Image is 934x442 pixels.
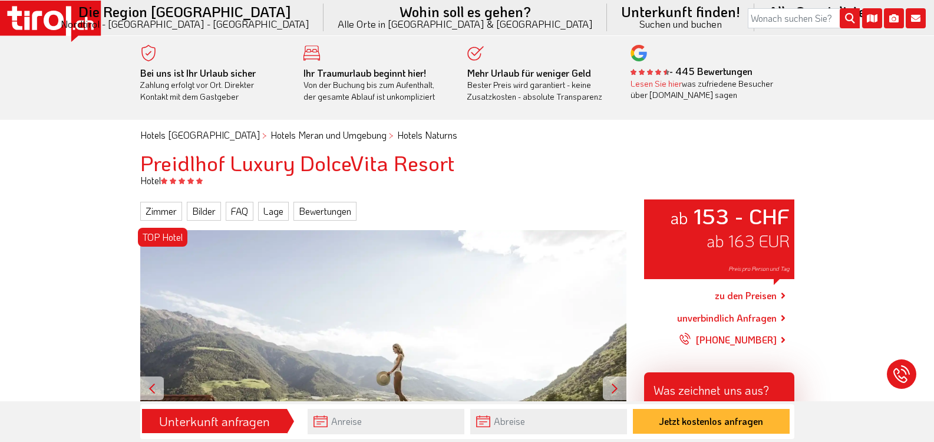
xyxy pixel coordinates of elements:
[303,67,450,103] div: Von der Buchung bis zum Aufenthalt, der gesamte Ablauf ist unkompliziert
[303,67,426,79] b: Ihr Traumurlaub beginnt hier!
[631,78,682,89] a: Lesen Sie hier
[633,409,790,434] button: Jetzt kostenlos anfragen
[187,202,221,221] a: Bilder
[715,281,777,311] a: zu den Preisen
[140,67,286,103] div: Zahlung erfolgt vor Ort. Direkter Kontakt mit dem Gastgeber
[146,411,283,431] div: Unterkunft anfragen
[631,45,647,61] img: google
[293,202,357,221] a: Bewertungen
[140,129,260,141] a: Hotels [GEOGRAPHIC_DATA]
[226,202,253,221] a: FAQ
[138,228,187,247] div: TOP Hotel
[470,409,627,434] input: Abreise
[670,207,688,228] small: ab
[694,202,790,230] strong: 153 - CHF
[621,19,740,29] small: Suchen und buchen
[644,372,794,403] div: Was zeichnet uns aus?
[631,65,753,77] b: - 445 Bewertungen
[258,202,289,221] a: Lage
[728,265,790,273] span: Preis pro Person und Tag
[862,8,882,28] i: Karte öffnen
[140,202,182,221] a: Zimmer
[308,409,464,434] input: Anreise
[140,151,794,175] h1: Preidlhof Luxury DolceVita Resort
[338,19,593,29] small: Alle Orte in [GEOGRAPHIC_DATA] & [GEOGRAPHIC_DATA]
[270,129,387,141] a: Hotels Meran und Umgebung
[467,67,613,103] div: Bester Preis wird garantiert - keine Zusatzkosten - absolute Transparenz
[467,67,591,79] b: Mehr Urlaub für weniger Geld
[140,67,256,79] b: Bei uns ist Ihr Urlaub sicher
[677,311,777,325] a: unverbindlich Anfragen
[884,8,904,28] i: Fotogalerie
[679,325,777,355] a: [PHONE_NUMBER]
[131,174,803,187] div: Hotel
[631,78,777,101] div: was zufriedene Besucher über [DOMAIN_NAME] sagen
[707,230,790,251] span: ab 163 EUR
[748,8,860,28] input: Wonach suchen Sie?
[61,19,309,29] small: Nordtirol - [GEOGRAPHIC_DATA] - [GEOGRAPHIC_DATA]
[397,129,457,141] a: Hotels Naturns
[906,8,926,28] i: Kontakt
